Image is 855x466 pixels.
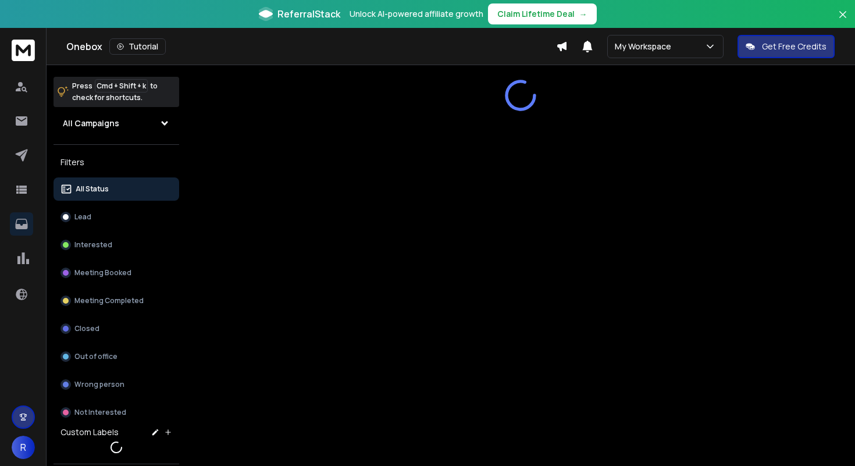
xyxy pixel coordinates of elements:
[76,184,109,194] p: All Status
[63,118,119,129] h1: All Campaigns
[109,38,166,55] button: Tutorial
[54,401,179,424] button: Not Interested
[74,324,99,333] p: Closed
[835,7,850,35] button: Close banner
[74,352,117,361] p: Out of office
[72,80,158,104] p: Press to check for shortcuts.
[54,289,179,312] button: Meeting Completed
[54,233,179,257] button: Interested
[615,41,676,52] p: My Workspace
[74,240,112,250] p: Interested
[54,261,179,284] button: Meeting Booked
[74,296,144,305] p: Meeting Completed
[54,317,179,340] button: Closed
[579,8,587,20] span: →
[488,3,597,24] button: Claim Lifetime Deal→
[74,212,91,222] p: Lead
[74,268,131,278] p: Meeting Booked
[12,436,35,459] button: R
[66,38,556,55] div: Onebox
[277,7,340,21] span: ReferralStack
[54,345,179,368] button: Out of office
[74,380,124,389] p: Wrong person
[60,426,119,438] h3: Custom Labels
[762,41,826,52] p: Get Free Credits
[54,154,179,170] h3: Filters
[54,373,179,396] button: Wrong person
[54,112,179,135] button: All Campaigns
[95,79,148,93] span: Cmd + Shift + k
[738,35,835,58] button: Get Free Credits
[54,205,179,229] button: Lead
[74,408,126,417] p: Not Interested
[350,8,483,20] p: Unlock AI-powered affiliate growth
[54,177,179,201] button: All Status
